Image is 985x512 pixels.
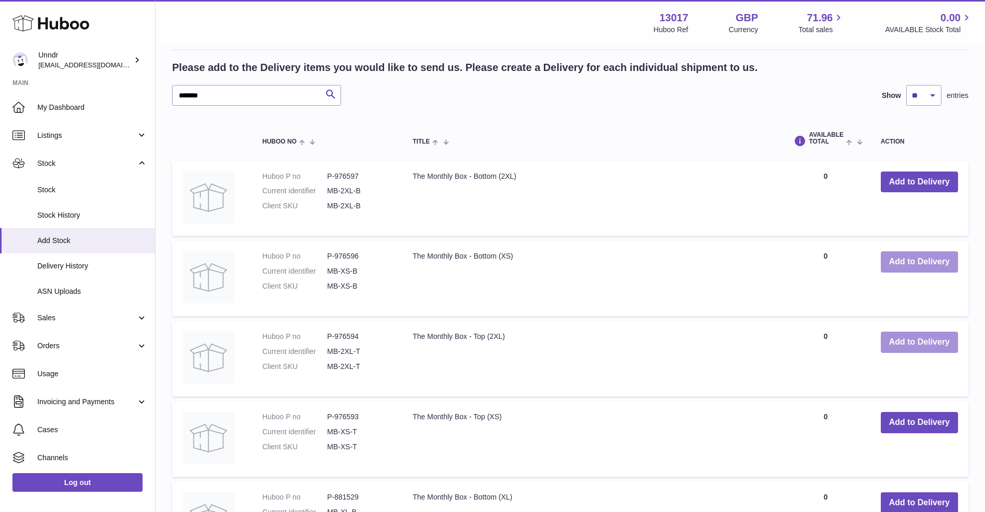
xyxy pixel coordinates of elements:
[262,427,327,437] dt: Current identifier
[798,11,845,35] a: 71.96 Total sales
[37,261,147,271] span: Delivery History
[182,172,234,223] img: The Monthly Box - Bottom (2XL)
[781,241,870,316] td: 0
[781,161,870,236] td: 0
[37,185,147,195] span: Stock
[262,201,327,211] dt: Client SKU
[182,332,234,383] img: The Monthly Box - Top (2XL)
[781,402,870,477] td: 0
[37,159,136,168] span: Stock
[37,131,136,140] span: Listings
[402,241,781,316] td: The Monthly Box - Bottom (XS)
[402,321,781,396] td: The Monthly Box - Top (2XL)
[12,52,28,68] img: sofiapanwar@gmail.com
[885,25,973,35] span: AVAILABLE Stock Total
[37,210,147,220] span: Stock History
[262,138,297,145] span: Huboo no
[327,332,392,342] dd: P-976594
[37,236,147,246] span: Add Stock
[37,453,147,463] span: Channels
[327,281,392,291] dd: MB-XS-B
[262,251,327,261] dt: Huboo P no
[881,172,958,193] button: Add to Delivery
[940,11,961,25] span: 0.00
[262,281,327,291] dt: Client SKU
[37,287,147,296] span: ASN Uploads
[262,186,327,196] dt: Current identifier
[327,186,392,196] dd: MB-2XL-B
[37,103,147,112] span: My Dashboard
[327,442,392,452] dd: MB-XS-T
[327,412,392,422] dd: P-976593
[262,362,327,372] dt: Client SKU
[37,369,147,379] span: Usage
[881,412,958,433] button: Add to Delivery
[182,412,234,464] img: The Monthly Box - Top (XS)
[327,201,392,211] dd: MB-2XL-B
[881,332,958,353] button: Add to Delivery
[172,61,757,75] h2: Please add to the Delivery items you would like to send us. Please create a Delivery for each ind...
[327,492,392,502] dd: P-881529
[262,492,327,502] dt: Huboo P no
[262,412,327,422] dt: Huboo P no
[327,251,392,261] dd: P-976596
[12,473,143,492] a: Log out
[402,161,781,236] td: The Monthly Box - Bottom (2XL)
[781,321,870,396] td: 0
[262,347,327,357] dt: Current identifier
[881,138,958,145] div: Action
[729,25,758,35] div: Currency
[654,25,688,35] div: Huboo Ref
[38,50,132,70] div: Unndr
[413,138,430,145] span: Title
[182,251,234,303] img: The Monthly Box - Bottom (XS)
[402,402,781,477] td: The Monthly Box - Top (XS)
[327,266,392,276] dd: MB-XS-B
[798,25,845,35] span: Total sales
[327,172,392,181] dd: P-976597
[327,362,392,372] dd: MB-2XL-T
[807,11,833,25] span: 71.96
[809,132,843,145] span: AVAILABLE Total
[37,313,136,323] span: Sales
[37,397,136,407] span: Invoicing and Payments
[327,347,392,357] dd: MB-2XL-T
[882,91,901,101] label: Show
[262,442,327,452] dt: Client SKU
[262,172,327,181] dt: Huboo P no
[947,91,968,101] span: entries
[885,11,973,35] a: 0.00 AVAILABLE Stock Total
[38,61,152,69] span: [EMAIL_ADDRESS][DOMAIN_NAME]
[37,425,147,435] span: Cases
[262,266,327,276] dt: Current identifier
[736,11,758,25] strong: GBP
[37,341,136,351] span: Orders
[327,427,392,437] dd: MB-XS-T
[659,11,688,25] strong: 13017
[262,332,327,342] dt: Huboo P no
[881,251,958,273] button: Add to Delivery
